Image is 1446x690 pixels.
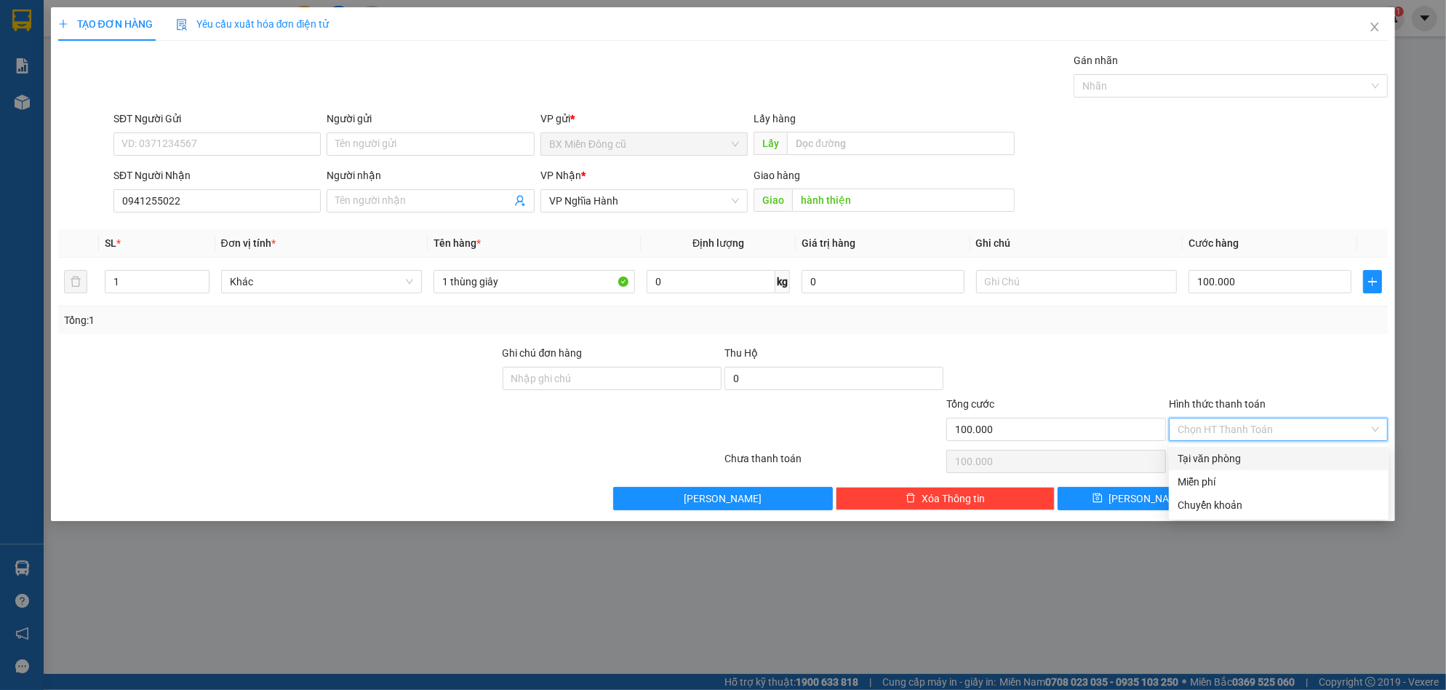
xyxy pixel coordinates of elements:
div: Chuyển khoản [1178,497,1380,513]
span: Cước hàng [1189,237,1239,249]
div: SĐT Người Gửi [113,111,321,127]
label: Ghi chú đơn hàng [503,347,583,359]
span: Đơn vị tính [221,237,276,249]
span: user-add [514,195,526,207]
span: BX Miền Đông cũ [549,133,739,155]
img: logo [6,11,49,76]
input: VD: Bàn, Ghế [434,270,635,293]
span: kg [775,270,790,293]
div: Tại văn phòng [1178,451,1380,467]
span: SL [105,237,116,249]
button: delete [64,270,87,293]
div: Người nhận [327,167,534,183]
span: BX Miền Đông cũ - [27,84,124,98]
span: Khác [230,271,414,293]
span: Thu Hộ [724,347,758,359]
input: 0 [802,270,964,293]
span: delete [906,493,916,504]
button: deleteXóa Thông tin [836,487,1055,510]
span: VP Công Ty - [6,102,147,130]
span: Giá trị hàng [802,237,855,249]
span: Tổng cước [946,398,994,410]
span: close [1369,21,1381,33]
span: save [1093,493,1103,504]
span: Yêu cầu xuất hóa đơn điện tử [176,18,329,30]
span: VP Nhận [540,170,581,181]
div: VP gửi [540,111,748,127]
span: Lấy hàng [754,113,796,124]
span: plus [58,19,68,29]
span: 0919 110 458 [52,51,197,79]
span: Tên hàng [434,237,481,249]
span: Giao hàng [754,170,800,181]
strong: CÔNG TY CP BÌNH TÂM [52,8,197,49]
span: [PERSON_NAME] [684,491,762,507]
div: Miễn phí [1178,474,1380,490]
div: Tổng: 1 [64,312,559,328]
button: plus [1363,270,1382,293]
span: Nhận: [6,102,147,130]
span: plus [1364,276,1381,287]
input: Dọc đường [792,189,1015,212]
input: Ghi Chú [976,270,1178,293]
button: [PERSON_NAME] [613,487,832,510]
span: Xóa Thông tin [922,491,985,507]
button: save[PERSON_NAME] [1058,487,1221,510]
div: Người gửi [327,111,534,127]
div: Chưa thanh toán [723,451,945,476]
button: Close [1354,7,1395,48]
span: Định lượng [692,237,744,249]
div: SĐT Người Nhận [113,167,321,183]
span: [PERSON_NAME] [1109,491,1186,507]
span: Lấy [754,132,787,155]
th: Ghi chú [970,229,1183,258]
input: Dọc đường [787,132,1015,155]
label: Hình thức thanh toán [1169,398,1266,410]
span: VP Nghĩa Hành [549,190,739,212]
span: Giao [754,189,792,212]
span: TẠO ĐƠN HÀNG [58,18,153,30]
input: Ghi chú đơn hàng [503,367,722,390]
span: Gửi: [6,84,27,98]
img: icon [176,19,188,31]
label: Gán nhãn [1074,55,1118,66]
span: BX Miền Đông cũ ĐT: [52,51,197,79]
